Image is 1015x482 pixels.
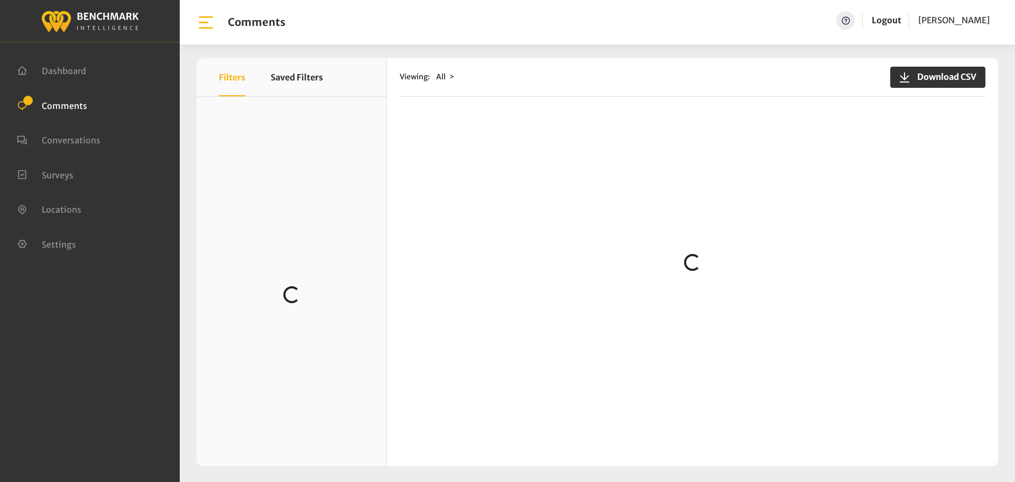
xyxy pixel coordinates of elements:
span: Locations [42,204,81,215]
span: Conversations [42,135,100,145]
button: Saved Filters [271,58,323,96]
a: Logout [872,15,901,25]
span: [PERSON_NAME] [918,15,990,25]
a: Comments [17,99,87,110]
h1: Comments [228,16,285,29]
img: benchmark [41,8,139,34]
span: Comments [42,100,87,111]
span: All [436,72,446,81]
a: Logout [872,11,901,30]
span: Settings [42,239,76,249]
a: Settings [17,238,76,249]
a: [PERSON_NAME] [918,11,990,30]
img: bar [197,13,215,32]
span: Viewing: [400,71,430,83]
span: Dashboard [42,66,86,76]
span: Surveys [42,169,73,180]
a: Dashboard [17,65,86,75]
button: Download CSV [890,67,985,88]
a: Locations [17,203,81,214]
a: Conversations [17,134,100,144]
a: Surveys [17,169,73,179]
button: Filters [219,58,245,96]
span: Download CSV [911,70,976,83]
